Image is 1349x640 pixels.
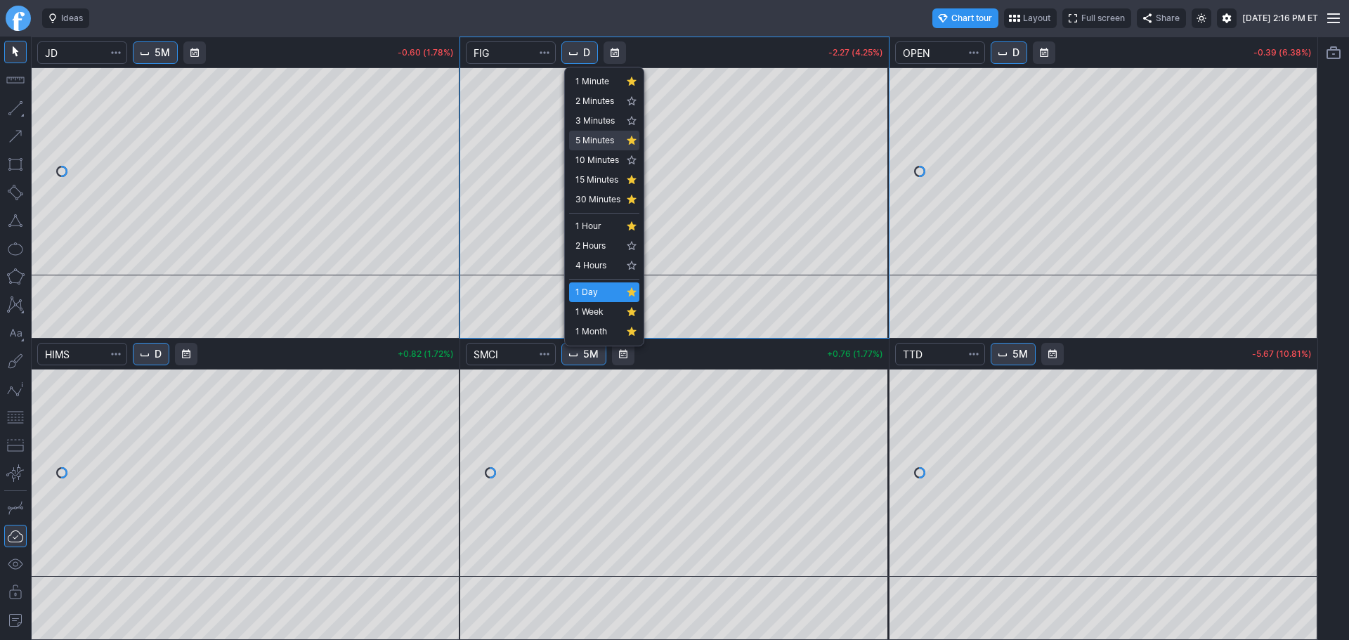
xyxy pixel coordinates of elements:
span: 1 Week [575,305,620,319]
span: 1 Hour [575,219,620,233]
span: 2 Minutes [575,94,620,108]
span: 1 Day [575,285,620,299]
span: 4 Hours [575,259,620,273]
span: 1 Minute [575,74,620,89]
span: 1 Month [575,325,620,339]
span: 2 Hours [575,239,620,253]
span: 10 Minutes [575,153,620,167]
span: 5 Minutes [575,133,620,148]
span: 3 Minutes [575,114,620,128]
span: 30 Minutes [575,192,620,207]
span: 15 Minutes [575,173,620,187]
